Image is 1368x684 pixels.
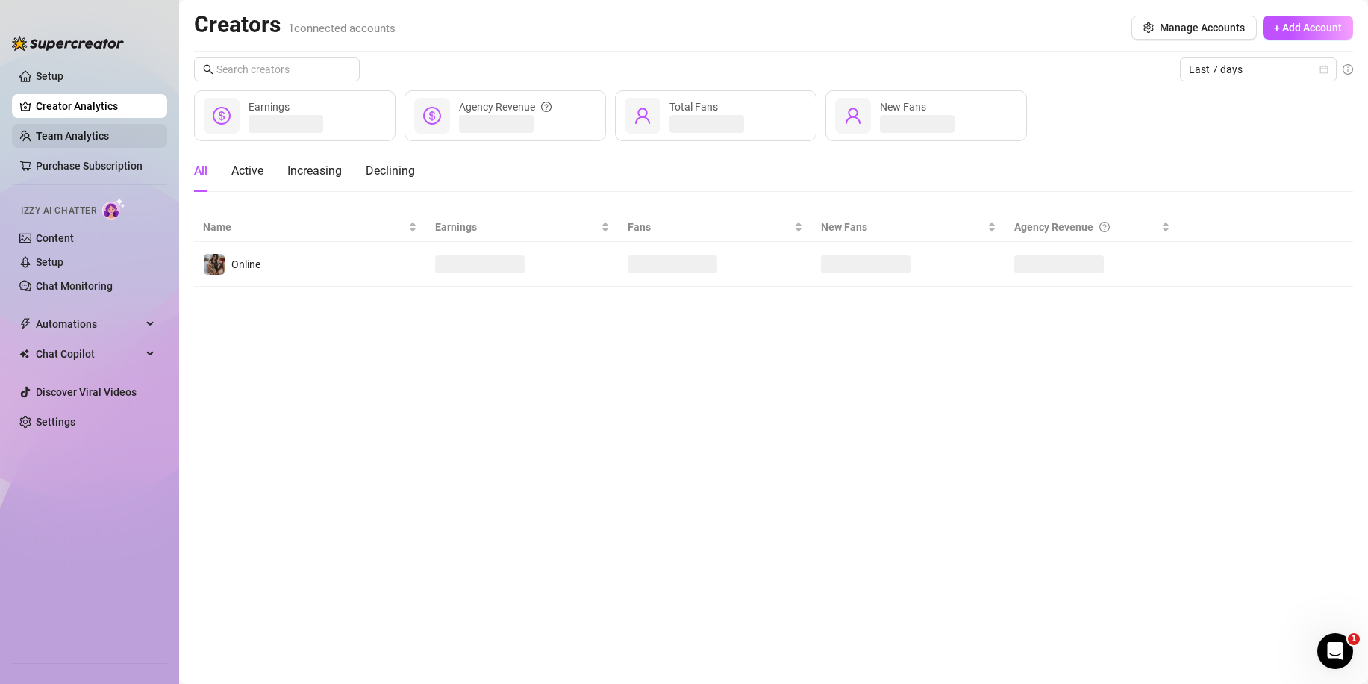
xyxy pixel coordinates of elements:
[36,256,63,268] a: Setup
[19,349,29,359] img: Chat Copilot
[36,280,113,292] a: Chat Monitoring
[1348,633,1360,645] span: 1
[36,70,63,82] a: Setup
[619,213,812,242] th: Fans
[435,219,599,235] span: Earnings
[1099,219,1110,235] span: question-circle
[669,101,718,113] span: Total Fans
[36,130,109,142] a: Team Analytics
[812,213,1005,242] th: New Fans
[36,94,155,118] a: Creator Analytics
[36,154,155,178] a: Purchase Subscription
[21,204,96,218] span: Izzy AI Chatter
[19,318,31,330] span: thunderbolt
[821,219,984,235] span: New Fans
[204,254,225,275] img: Online
[423,107,441,125] span: dollar-circle
[12,36,124,51] img: logo-BBDzfeDw.svg
[231,258,260,270] span: Online
[249,101,290,113] span: Earnings
[36,386,137,398] a: Discover Viral Videos
[1274,22,1342,34] span: + Add Account
[1160,22,1245,34] span: Manage Accounts
[102,198,125,220] img: AI Chatter
[36,312,142,336] span: Automations
[36,416,75,428] a: Settings
[194,10,396,39] h2: Creators
[634,107,652,125] span: user
[880,101,926,113] span: New Fans
[1143,22,1154,33] span: setting
[36,232,74,244] a: Content
[1189,58,1328,81] span: Last 7 days
[366,162,415,180] div: Declining
[231,162,263,180] div: Active
[203,64,213,75] span: search
[1319,65,1328,74] span: calendar
[1131,16,1257,40] button: Manage Accounts
[426,213,619,242] th: Earnings
[1317,633,1353,669] iframe: Intercom live chat
[844,107,862,125] span: user
[216,61,339,78] input: Search creators
[203,219,405,235] span: Name
[628,219,791,235] span: Fans
[1343,64,1353,75] span: info-circle
[288,22,396,35] span: 1 connected accounts
[459,99,552,115] div: Agency Revenue
[541,99,552,115] span: question-circle
[194,162,207,180] div: All
[213,107,231,125] span: dollar-circle
[1014,219,1158,235] div: Agency Revenue
[36,342,142,366] span: Chat Copilot
[1263,16,1353,40] button: + Add Account
[287,162,342,180] div: Increasing
[194,213,426,242] th: Name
